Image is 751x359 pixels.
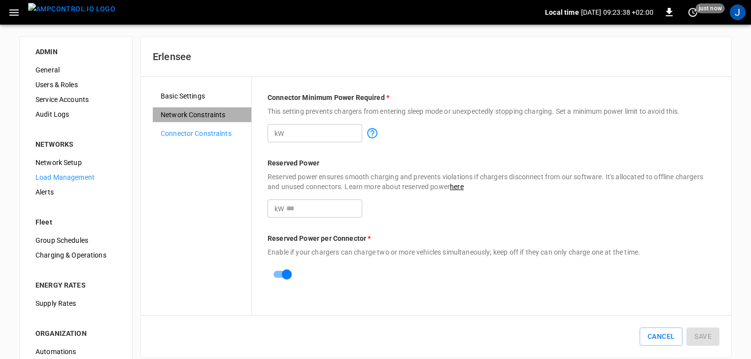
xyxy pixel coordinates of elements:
[28,233,124,248] div: Group Schedules
[28,248,124,262] div: Charging & Operations
[35,235,116,246] span: Group Schedules
[268,247,716,257] p: Enable if your chargers can charge two or more vehicles simultaneously; keep off if they can only...
[28,107,124,122] div: Audit Logs
[35,80,116,90] span: Users & Roles
[28,185,124,199] div: Alerts
[274,129,284,138] p: kW
[685,4,701,20] button: set refresh interval
[35,65,116,75] span: General
[35,250,116,261] span: Charging & Operations
[153,126,251,141] div: Connector Constraints
[161,129,243,139] span: Connector Constraints
[35,328,116,338] div: ORGANIZATION
[35,158,116,168] span: Network Setup
[268,158,716,168] p: Reserved Power
[28,344,124,359] div: Automations
[28,3,115,15] img: ampcontrol.io logo
[35,95,116,105] span: Service Accounts
[28,63,124,77] div: General
[161,91,243,101] span: Basic Settings
[450,183,464,191] a: here
[696,3,725,13] span: just now
[28,170,124,185] div: Load Management
[274,204,284,214] p: kW
[35,280,116,290] div: ENERGY RATES
[545,7,579,17] p: Local time
[35,172,116,183] span: Load Management
[153,89,251,103] div: Basic Settings
[35,298,116,309] span: Supply Rates
[581,7,653,17] p: [DATE] 09:23:38 +02:00
[35,347,116,357] span: Automations
[268,233,716,243] p: Reserved Power per Connector
[35,187,116,197] span: Alerts
[28,155,124,170] div: Network Setup
[640,327,683,346] button: Cancel
[268,172,716,192] p: Reserved power ensures smooth charging and prevents violations if chargers disconnect from our so...
[268,106,716,116] p: This setting prevents chargers from entering sleep mode or unexpectedly stopping charging. Set a ...
[153,107,251,122] div: Network Constraints
[268,93,716,102] p: Connector Minimum Power Required
[730,4,746,20] div: profile-icon
[35,109,116,120] span: Audit Logs
[153,49,719,65] h6: Erlensee
[28,296,124,311] div: Supply Rates
[28,77,124,92] div: Users & Roles
[28,92,124,107] div: Service Accounts
[35,47,116,57] div: ADMIN
[161,110,243,120] span: Network Constraints
[35,217,116,227] div: Fleet
[35,139,116,149] div: NETWORKS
